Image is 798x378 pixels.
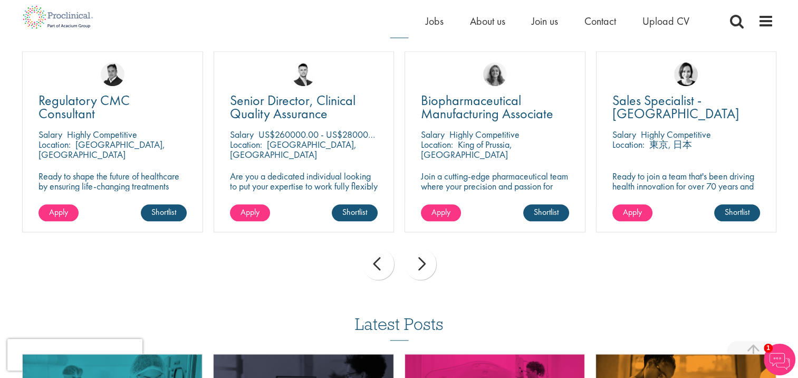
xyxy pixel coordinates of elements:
a: Sales Specialist - [GEOGRAPHIC_DATA] [612,94,761,120]
span: Apply [241,206,259,218]
img: Peter Duvall [101,62,124,86]
p: Ready to join a team that's been driving health innovation for over 70 years and build a career y... [612,171,761,211]
div: next [405,248,436,280]
a: Upload CV [642,14,689,28]
a: Biopharmaceutical Manufacturing Associate [421,94,569,120]
img: Chatbot [764,344,795,375]
a: Apply [230,204,270,221]
p: [GEOGRAPHIC_DATA], [GEOGRAPHIC_DATA] [39,138,165,160]
span: 1 [764,344,773,353]
p: US$260000.00 - US$280000.00 per annum [258,128,426,140]
p: Highly Competitive [641,128,711,140]
img: Jackie Cerchio [483,62,507,86]
iframe: reCAPTCHA [7,339,142,371]
span: Salary [39,128,62,140]
img: Nic Choa [674,62,698,86]
div: prev [362,248,394,280]
p: Highly Competitive [449,128,520,140]
h3: Latest Posts [355,315,444,341]
a: Join us [532,14,558,28]
span: Salary [230,128,254,140]
span: Salary [421,128,445,140]
a: About us [470,14,505,28]
p: Highly Competitive [67,128,137,140]
p: Join a cutting-edge pharmaceutical team where your precision and passion for quality will help sh... [421,171,569,211]
p: 東京, 日本 [649,138,692,150]
a: Contact [584,14,616,28]
span: Location: [39,138,71,150]
p: Ready to shape the future of healthcare by ensuring life-changing treatments meet global regulato... [39,171,187,231]
a: Apply [421,204,461,221]
a: Apply [39,204,79,221]
span: Apply [623,206,642,218]
a: Shortlist [332,204,378,221]
a: Shortlist [714,204,760,221]
p: Are you a dedicated individual looking to put your expertise to work fully flexibly in a remote p... [230,171,378,221]
a: Senior Director, Clinical Quality Assurance [230,94,378,120]
span: Biopharmaceutical Manufacturing Associate [421,91,553,122]
img: Joshua Godden [292,62,315,86]
p: [GEOGRAPHIC_DATA], [GEOGRAPHIC_DATA] [230,138,357,160]
span: Location: [230,138,262,150]
a: Shortlist [523,204,569,221]
p: King of Prussia, [GEOGRAPHIC_DATA] [421,138,512,160]
span: Location: [612,138,645,150]
span: Apply [49,206,68,218]
span: Apply [431,206,450,218]
span: Regulatory CMC Consultant [39,91,130,122]
span: Senior Director, Clinical Quality Assurance [230,91,355,122]
span: Location: [421,138,453,150]
a: Jobs [426,14,444,28]
span: Salary [612,128,636,140]
a: Regulatory CMC Consultant [39,94,187,120]
span: Sales Specialist - [GEOGRAPHIC_DATA] [612,91,739,122]
a: Shortlist [141,204,187,221]
a: Apply [612,204,652,221]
